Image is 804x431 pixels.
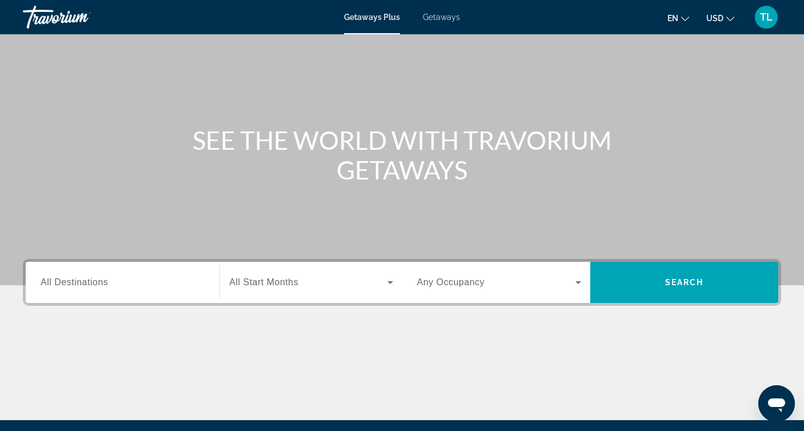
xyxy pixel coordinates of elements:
span: All Start Months [229,277,298,287]
span: USD [706,14,723,23]
span: Any Occupancy [417,277,485,287]
span: Search [665,278,704,287]
span: All Destinations [41,277,108,287]
button: Search [590,262,778,303]
span: en [667,14,678,23]
span: TL [760,11,773,23]
button: User Menu [751,5,781,29]
button: Change currency [706,10,734,26]
button: Change language [667,10,689,26]
a: Travorium [23,2,137,32]
h1: SEE THE WORLD WITH TRAVORIUM GETAWAYS [188,125,617,185]
a: Getaways [423,13,460,22]
iframe: Button to launch messaging window [758,385,795,422]
div: Search widget [26,262,778,303]
a: Getaways Plus [344,13,400,22]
